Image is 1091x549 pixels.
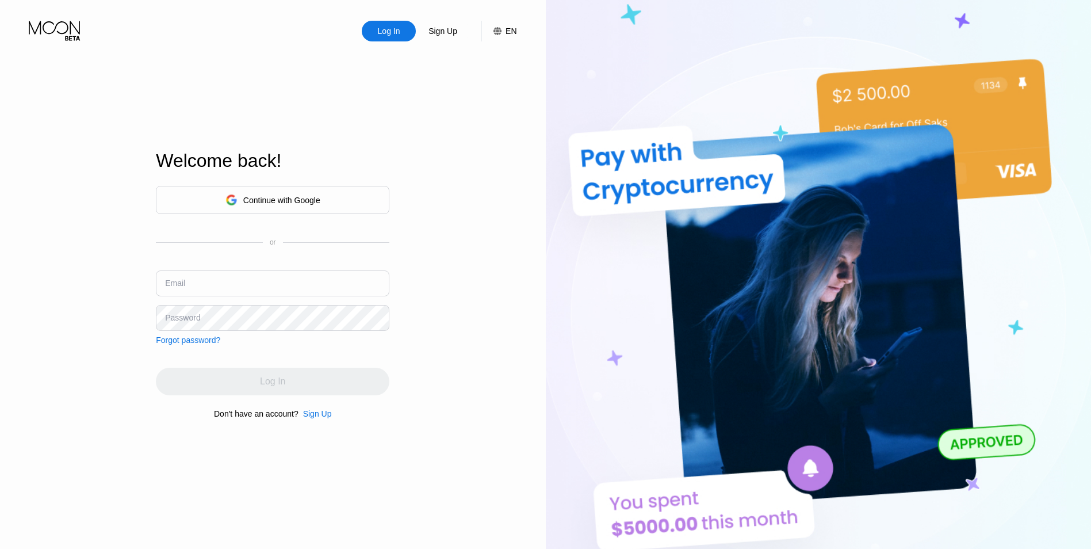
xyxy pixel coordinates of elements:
[362,21,416,41] div: Log In
[481,21,516,41] div: EN
[165,279,185,288] div: Email
[214,409,298,418] div: Don't have an account?
[298,409,332,418] div: Sign Up
[506,26,516,36] div: EN
[165,313,200,322] div: Password
[427,25,458,37] div: Sign Up
[270,238,276,246] div: or
[156,335,220,345] div: Forgot password?
[243,196,320,205] div: Continue with Google
[303,409,332,418] div: Sign Up
[156,150,389,171] div: Welcome back!
[156,186,389,214] div: Continue with Google
[416,21,470,41] div: Sign Up
[377,25,401,37] div: Log In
